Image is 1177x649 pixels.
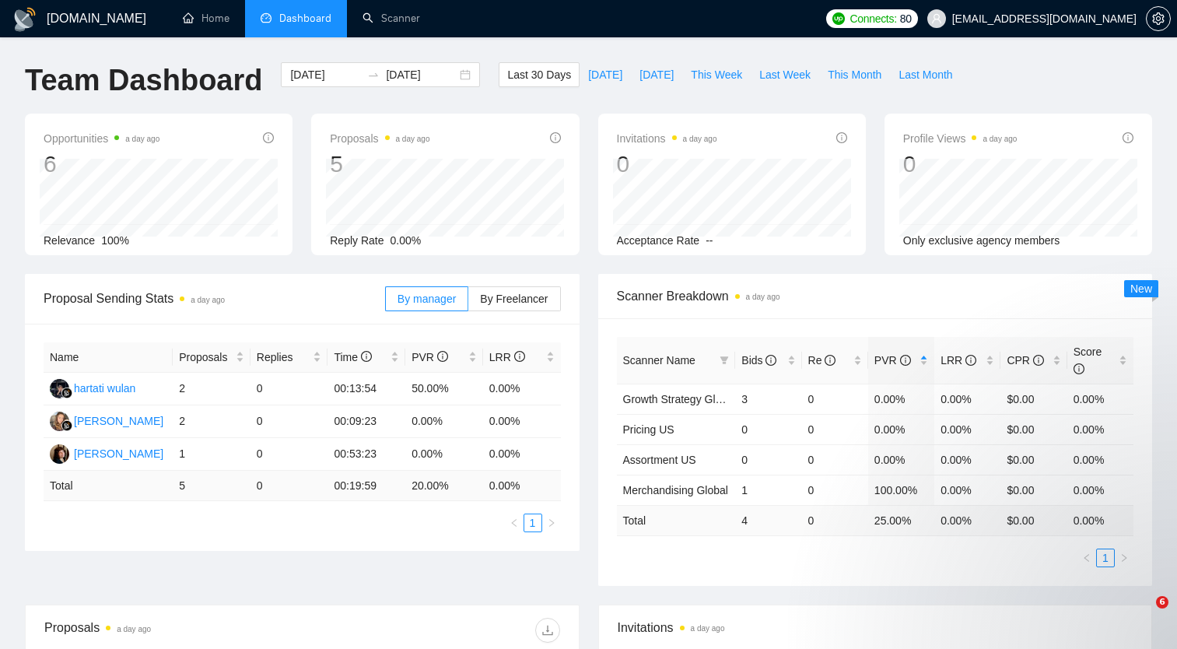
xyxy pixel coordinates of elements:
span: Opportunities [44,129,159,148]
span: CPR [1007,354,1043,367]
span: Connects: [849,10,896,27]
a: 1 [524,514,541,531]
td: 5 [173,471,250,501]
time: a day ago [125,135,159,143]
td: 0.00% [934,414,1000,444]
span: info-circle [825,355,835,366]
span: PVR [412,351,448,363]
span: Pricing US [623,423,674,436]
span: Growth Strategy Global [623,393,737,405]
td: 0 [735,414,801,444]
button: [DATE] [580,62,631,87]
th: Proposals [173,342,250,373]
td: 0.00% [868,444,934,475]
td: 0.00% [483,373,561,405]
div: 0 [617,149,717,179]
button: download [535,618,560,643]
td: 0.00% [934,475,1000,505]
td: 0.00% [483,405,561,438]
span: Assortment US [623,454,696,466]
td: 0.00% [1067,444,1133,475]
li: 1 [524,514,542,532]
span: Replies [257,349,310,366]
td: 0 [802,505,868,535]
li: Previous Page [505,514,524,532]
span: user [931,13,942,24]
td: 0.00% [868,414,934,444]
td: 0.00% [868,384,934,414]
span: Dashboard [279,12,331,25]
button: right [542,514,561,532]
span: New [1130,282,1152,295]
div: 5 [330,149,429,179]
span: info-circle [900,355,911,366]
td: $0.00 [1000,444,1067,475]
td: 00:13:54 [328,373,405,405]
button: [DATE] [631,62,682,87]
td: 00:53:23 [328,438,405,471]
span: info-circle [263,132,274,143]
span: Merchandising Global [623,484,728,496]
span: info-circle [836,132,847,143]
span: Time [334,351,371,363]
td: 0 [250,405,328,438]
td: 0 [802,444,868,475]
span: filter [720,356,729,365]
span: Scanner Name [623,354,695,367]
span: to [367,68,380,81]
img: logo [12,7,37,32]
button: This Month [819,62,890,87]
span: Profile Views [903,129,1018,148]
a: hhartati wulan [50,381,135,394]
td: 1 [173,438,250,471]
a: NK[PERSON_NAME] [50,414,163,426]
td: 50.00% [405,373,483,405]
time: a day ago [683,135,717,143]
span: Bids [741,354,776,367]
td: 0 [250,438,328,471]
span: Re [808,354,836,367]
div: [PERSON_NAME] [74,412,163,430]
td: 0.00% [483,438,561,471]
a: homeHome [183,12,229,25]
span: Last Week [759,66,811,83]
td: 25.00 % [868,505,934,535]
td: Total [617,505,736,535]
td: 00:19:59 [328,471,405,501]
button: Last Week [751,62,819,87]
td: 1 [735,475,801,505]
td: 0.00% [1067,414,1133,444]
button: left [505,514,524,532]
td: 0.00% [1067,475,1133,505]
img: upwork-logo.png [832,12,845,25]
input: End date [386,66,457,83]
input: Start date [290,66,361,83]
time: a day ago [983,135,1017,143]
td: 0.00% [405,438,483,471]
img: h [50,379,69,398]
td: $0.00 [1000,475,1067,505]
span: Relevance [44,234,95,247]
time: a day ago [117,625,151,633]
span: info-circle [1074,363,1084,374]
span: info-circle [550,132,561,143]
td: 2 [173,405,250,438]
a: CM[PERSON_NAME] [50,447,163,459]
span: info-circle [1033,355,1044,366]
span: Proposal Sending Stats [44,289,385,308]
td: 0.00% [405,405,483,438]
iframe: Intercom live chat [1124,596,1161,633]
td: 2 [173,373,250,405]
span: info-circle [1123,132,1133,143]
span: This Month [828,66,881,83]
span: Acceptance Rate [617,234,700,247]
span: right [547,518,556,528]
span: info-circle [965,355,976,366]
td: 20.00 % [405,471,483,501]
td: $0.00 [1000,414,1067,444]
span: Last 30 Days [507,66,571,83]
span: setting [1147,12,1170,25]
span: info-circle [361,351,372,362]
td: 00:09:23 [328,405,405,438]
img: CM [50,444,69,464]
